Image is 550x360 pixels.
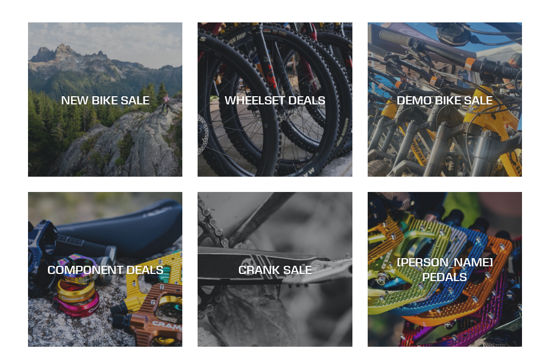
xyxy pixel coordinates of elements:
[368,255,522,284] div: [PERSON_NAME] PEDALS
[28,22,182,177] a: NEW BIKE SALE
[198,262,352,277] div: CRANK SALE
[28,92,182,107] div: NEW BIKE SALE
[198,92,352,107] div: WHEELSET DEALS
[28,262,182,277] div: COMPONENT DEALS
[368,92,522,107] div: DEMO BIKE SALE
[198,22,352,177] a: WHEELSET DEALS
[368,22,522,177] a: DEMO BIKE SALE
[28,192,182,346] a: COMPONENT DEALS
[198,192,352,346] a: CRANK SALE
[368,192,522,346] a: [PERSON_NAME] PEDALS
